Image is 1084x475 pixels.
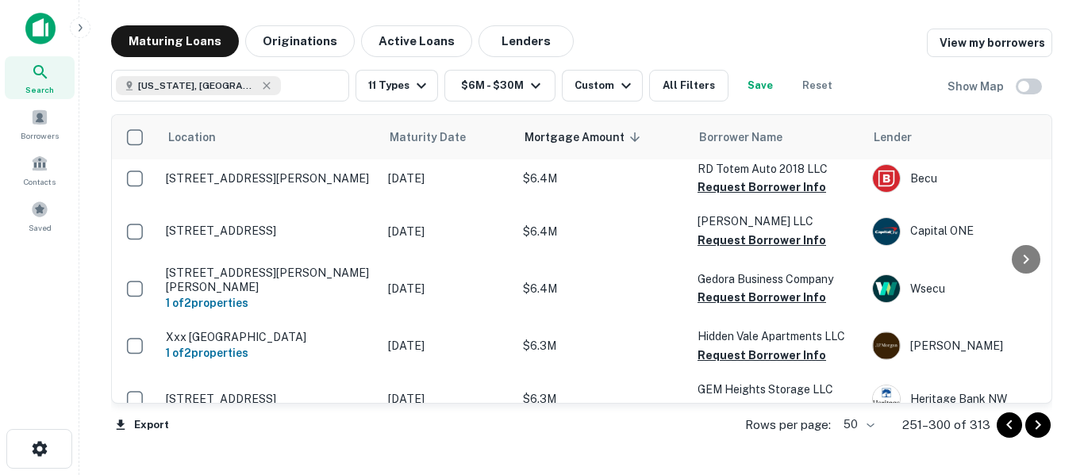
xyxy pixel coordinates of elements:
img: picture [873,275,900,302]
p: $6.3M [523,337,682,354]
img: picture [873,385,900,412]
button: Request Borrower Info [698,178,826,197]
p: [STREET_ADDRESS][PERSON_NAME][PERSON_NAME] [166,266,372,294]
img: picture [873,332,900,359]
p: [DATE] [388,337,507,354]
p: [DATE] [388,170,507,187]
p: $6.4M [523,170,682,187]
button: Export [111,413,173,437]
p: [DATE] [388,390,507,408]
button: Request Borrower Info [698,288,826,307]
iframe: To enrich screen reader interactions, please activate Accessibility in Grammarly extension settings [1005,348,1084,424]
p: [DATE] [388,280,507,297]
p: GEM Heights Storage LLC [698,381,856,398]
th: Borrower Name [690,115,864,159]
p: Gedora Business Company [698,270,856,288]
img: picture [873,165,900,192]
p: $6.4M [523,223,682,240]
p: Xxx [GEOGRAPHIC_DATA] [166,330,372,344]
button: 11 Types [356,70,438,102]
button: Active Loans [361,25,472,57]
p: [PERSON_NAME] LLC [698,213,856,230]
h6: 1 of 2 properties [166,344,372,362]
span: Location [167,128,216,147]
p: [DATE] [388,223,507,240]
a: Borrowers [5,102,75,145]
span: Borrowers [21,129,59,142]
a: Saved [5,194,75,237]
div: 50 [837,413,877,436]
a: Contacts [5,148,75,191]
span: Lender [874,128,912,147]
button: Custom [562,70,643,102]
button: Request Borrower Info [698,231,826,250]
button: Go to next page [1025,412,1051,438]
div: Chat Widget [1005,348,1084,424]
button: Request Borrower Info [698,346,826,365]
p: Rows per page: [745,416,831,435]
th: Maturity Date [380,115,515,159]
span: Borrower Name [699,128,782,147]
button: Go to previous page [997,412,1022,438]
div: Custom [575,76,636,95]
h6: Show Map [948,78,1006,95]
p: $6.3M [523,390,682,408]
p: [STREET_ADDRESS][PERSON_NAME] [166,171,372,186]
span: Contacts [24,175,56,188]
button: Lenders [479,25,574,57]
button: All Filters [649,70,728,102]
span: Saved [29,221,52,234]
a: View my borrowers [927,29,1052,57]
img: picture [873,218,900,245]
img: capitalize-icon.png [25,13,56,44]
button: Save your search to get updates of matches that match your search criteria. [735,70,786,102]
p: [STREET_ADDRESS] [166,224,372,238]
button: $6M - $30M [444,70,555,102]
p: [STREET_ADDRESS] [166,392,372,406]
button: Originations [245,25,355,57]
a: Search [5,56,75,99]
p: RD Totem Auto 2018 LLC [698,160,856,178]
p: Hidden Vale Apartments LLC [698,328,856,345]
h6: 1 of 2 properties [166,294,372,312]
p: $6.4M [523,280,682,297]
th: Location [158,115,380,159]
span: Mortgage Amount [525,128,645,147]
span: Maturity Date [390,128,486,147]
span: [US_STATE], [GEOGRAPHIC_DATA] [138,79,257,93]
button: Reset [792,70,843,102]
span: Search [25,83,54,96]
button: Request Borrower Info [698,398,826,417]
button: Maturing Loans [111,25,239,57]
p: 251–300 of 313 [902,416,990,435]
th: Mortgage Amount [515,115,690,159]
